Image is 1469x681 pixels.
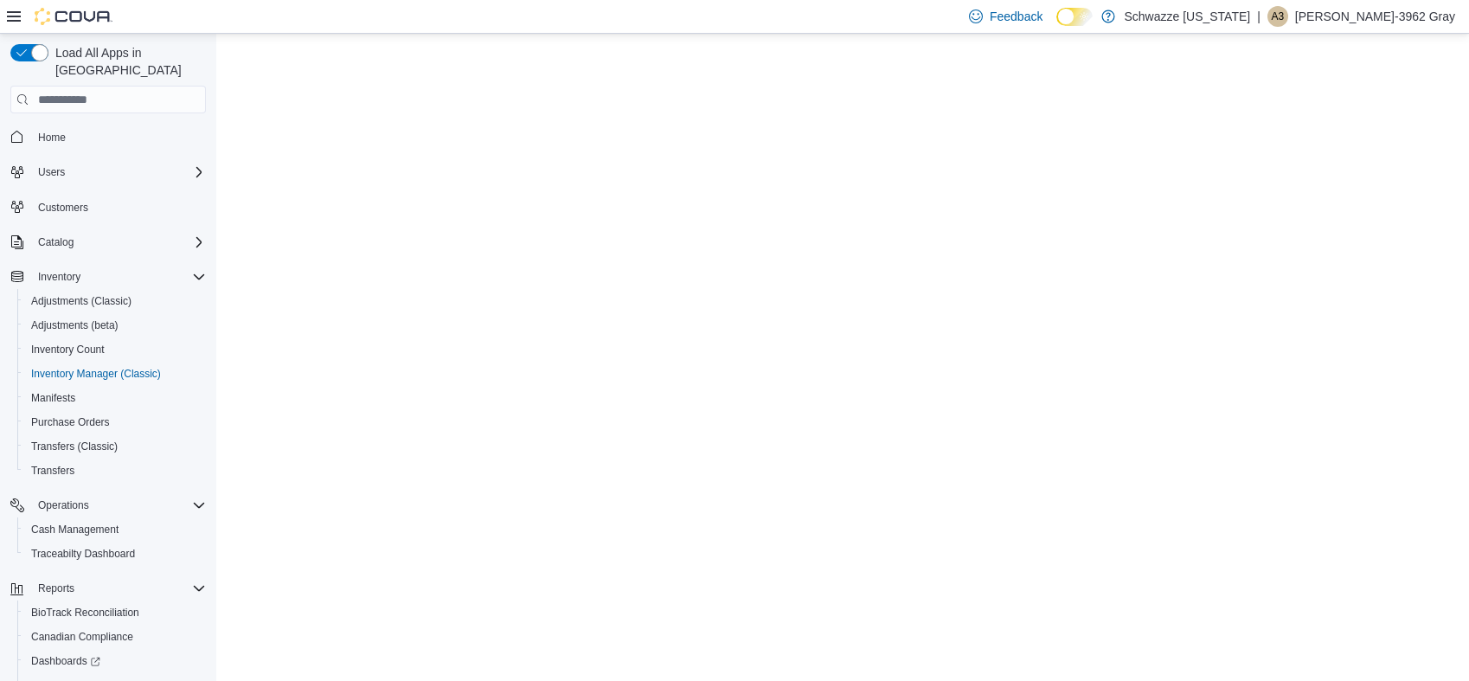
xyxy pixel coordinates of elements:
button: Purchase Orders [17,410,213,434]
span: Canadian Compliance [24,626,206,647]
span: Purchase Orders [24,412,206,433]
span: Inventory Count [24,339,206,360]
button: Adjustments (beta) [17,313,213,337]
a: Transfers [24,460,81,481]
span: Cash Management [31,523,119,536]
img: Cova [35,8,112,25]
button: Users [31,162,72,183]
button: Inventory [31,267,87,287]
span: Catalog [31,232,206,253]
button: Catalog [3,230,213,254]
span: Canadian Compliance [31,630,133,644]
button: Inventory [3,265,213,289]
span: Feedback [990,8,1042,25]
span: Purchase Orders [31,415,110,429]
button: Inventory Manager (Classic) [17,362,213,386]
button: Catalog [31,232,80,253]
span: Cash Management [24,519,206,540]
span: Transfers (Classic) [24,436,206,457]
button: Cash Management [17,517,213,542]
span: Traceabilty Dashboard [24,543,206,564]
a: Adjustments (Classic) [24,291,138,312]
button: Customers [3,195,213,220]
button: Operations [3,493,213,517]
span: Manifests [24,388,206,408]
span: Inventory [38,270,80,284]
span: BioTrack Reconciliation [24,602,206,623]
span: Catalog [38,235,74,249]
a: Customers [31,197,95,218]
button: Reports [3,576,213,601]
span: Users [31,162,206,183]
span: Transfers [31,464,74,478]
span: Dashboards [24,651,206,671]
button: Manifests [17,386,213,410]
input: Dark Mode [1056,8,1093,26]
button: Transfers [17,459,213,483]
a: Manifests [24,388,82,408]
span: Transfers (Classic) [31,440,118,453]
span: Transfers [24,460,206,481]
button: Operations [31,495,96,516]
a: Traceabilty Dashboard [24,543,142,564]
span: Inventory Count [31,343,105,357]
a: Dashboards [17,649,213,673]
span: Adjustments (beta) [31,318,119,332]
a: Dashboards [24,651,107,671]
a: BioTrack Reconciliation [24,602,146,623]
a: Canadian Compliance [24,626,140,647]
span: A3 [1271,6,1284,27]
a: Home [31,127,73,148]
a: Inventory Manager (Classic) [24,363,168,384]
span: Dashboards [31,654,100,668]
span: BioTrack Reconciliation [31,606,139,620]
p: [PERSON_NAME]-3962 Gray [1295,6,1455,27]
button: Adjustments (Classic) [17,289,213,313]
span: Adjustments (beta) [24,315,206,336]
span: Reports [38,581,74,595]
span: Inventory Manager (Classic) [31,367,161,381]
span: Traceabilty Dashboard [31,547,135,561]
button: Transfers (Classic) [17,434,213,459]
p: Schwazze [US_STATE] [1124,6,1250,27]
span: Manifests [31,391,75,405]
a: Purchase Orders [24,412,117,433]
div: Alfred-3962 Gray [1267,6,1288,27]
span: Home [31,125,206,147]
span: Adjustments (Classic) [24,291,206,312]
span: Users [38,165,65,179]
a: Inventory Count [24,339,112,360]
a: Transfers (Classic) [24,436,125,457]
a: Adjustments (beta) [24,315,125,336]
button: Home [3,124,213,149]
span: Operations [38,498,89,512]
a: Cash Management [24,519,125,540]
button: Canadian Compliance [17,625,213,649]
button: Traceabilty Dashboard [17,542,213,566]
span: Inventory Manager (Classic) [24,363,206,384]
span: Reports [31,578,206,599]
span: Load All Apps in [GEOGRAPHIC_DATA] [48,44,206,79]
button: Users [3,160,213,184]
span: Adjustments (Classic) [31,294,132,308]
span: Customers [31,196,206,218]
button: BioTrack Reconciliation [17,601,213,625]
button: Reports [31,578,81,599]
span: Home [38,131,66,145]
p: | [1257,6,1261,27]
span: Customers [38,201,88,215]
button: Inventory Count [17,337,213,362]
span: Dark Mode [1056,26,1057,27]
span: Inventory [31,267,206,287]
span: Operations [31,495,206,516]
